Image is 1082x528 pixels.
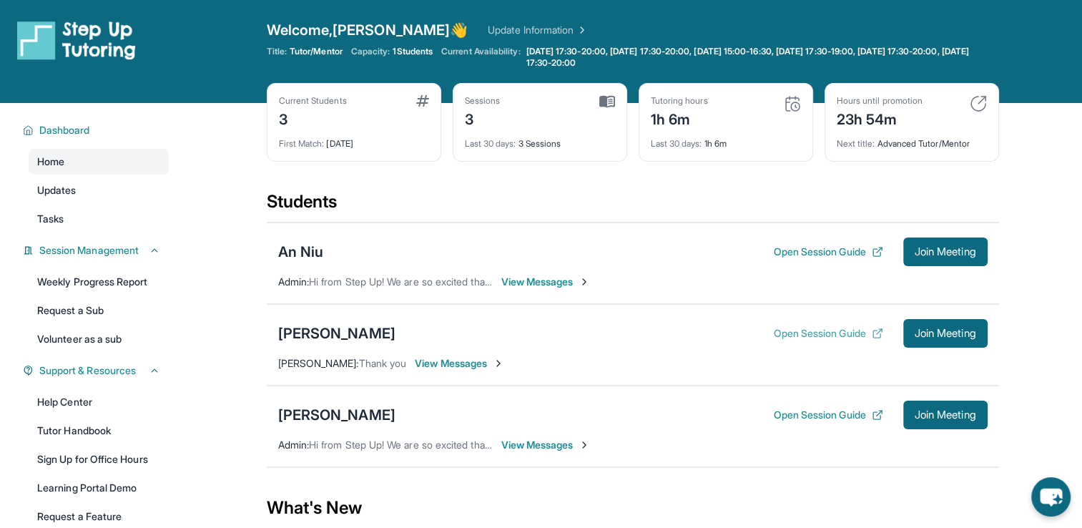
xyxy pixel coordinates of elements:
[523,46,999,69] a: [DATE] 17:30-20:00, [DATE] 17:30-20:00, [DATE] 15:00-16:30, [DATE] 17:30-19:00, [DATE] 17:30-20:0...
[651,138,702,149] span: Last 30 days :
[903,319,988,348] button: Join Meeting
[465,95,501,107] div: Sessions
[1031,477,1071,517] button: chat-button
[465,138,516,149] span: Last 30 days :
[651,107,708,129] div: 1h 6m
[39,363,136,378] span: Support & Resources
[267,46,287,57] span: Title:
[279,95,347,107] div: Current Students
[278,242,324,262] div: An Niu
[415,356,504,371] span: View Messages
[29,149,169,175] a: Home
[39,243,139,258] span: Session Management
[773,326,882,341] button: Open Session Guide
[903,401,988,429] button: Join Meeting
[773,245,882,259] button: Open Session Guide
[34,123,160,137] button: Dashboard
[34,243,160,258] button: Session Management
[441,46,520,69] span: Current Availability:
[501,275,591,289] span: View Messages
[837,138,875,149] span: Next title :
[651,129,801,150] div: 1h 6m
[599,95,615,108] img: card
[29,475,169,501] a: Learning Portal Demo
[29,389,169,415] a: Help Center
[465,129,615,150] div: 3 Sessions
[784,95,801,112] img: card
[29,446,169,472] a: Sign Up for Office Hours
[267,20,468,40] span: Welcome, [PERSON_NAME] 👋
[278,439,309,451] span: Admin :
[465,107,501,129] div: 3
[915,329,976,338] span: Join Meeting
[773,408,882,422] button: Open Session Guide
[37,212,64,226] span: Tasks
[29,269,169,295] a: Weekly Progress Report
[29,418,169,444] a: Tutor Handbook
[267,190,999,222] div: Students
[278,323,395,343] div: [PERSON_NAME]
[279,107,347,129] div: 3
[29,298,169,323] a: Request a Sub
[29,326,169,352] a: Volunteer as a sub
[837,107,923,129] div: 23h 54m
[290,46,343,57] span: Tutor/Mentor
[37,183,77,197] span: Updates
[278,275,309,288] span: Admin :
[651,95,708,107] div: Tutoring hours
[279,138,325,149] span: First Match :
[416,95,429,107] img: card
[837,129,987,150] div: Advanced Tutor/Mentor
[915,248,976,256] span: Join Meeting
[29,206,169,232] a: Tasks
[579,276,590,288] img: Chevron-Right
[29,177,169,203] a: Updates
[493,358,504,369] img: Chevron-Right
[501,438,591,452] span: View Messages
[278,405,395,425] div: [PERSON_NAME]
[579,439,590,451] img: Chevron-Right
[39,123,90,137] span: Dashboard
[359,357,407,369] span: Thank you
[574,23,588,37] img: Chevron Right
[393,46,433,57] span: 1 Students
[903,238,988,266] button: Join Meeting
[970,95,987,112] img: card
[34,363,160,378] button: Support & Resources
[526,46,996,69] span: [DATE] 17:30-20:00, [DATE] 17:30-20:00, [DATE] 15:00-16:30, [DATE] 17:30-19:00, [DATE] 17:30-20:0...
[351,46,390,57] span: Capacity:
[488,23,588,37] a: Update Information
[837,95,923,107] div: Hours until promotion
[278,357,359,369] span: [PERSON_NAME] :
[915,411,976,419] span: Join Meeting
[279,129,429,150] div: [DATE]
[17,20,136,60] img: logo
[37,155,64,169] span: Home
